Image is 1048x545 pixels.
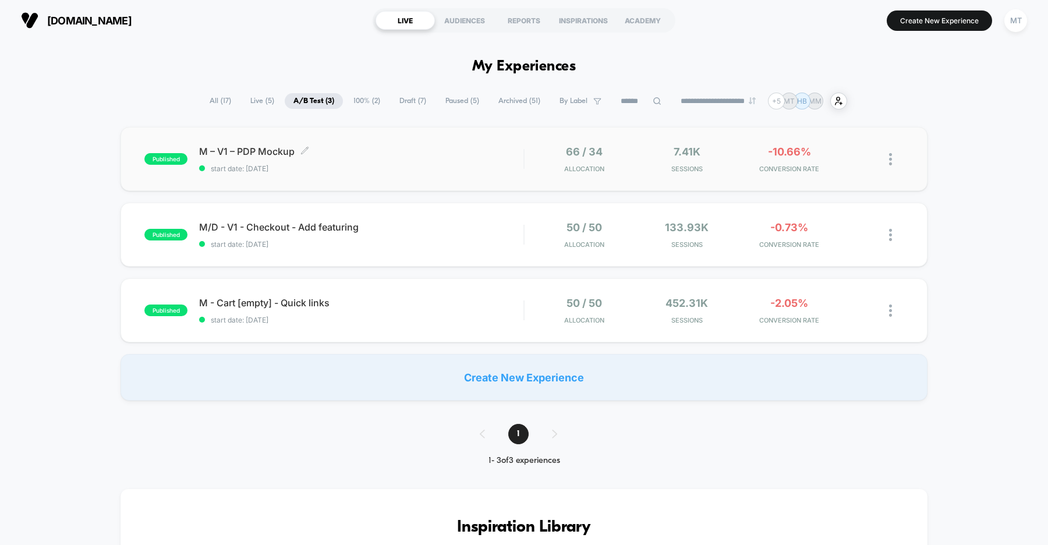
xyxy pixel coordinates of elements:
div: ACADEMY [613,11,672,30]
div: LIVE [376,11,435,30]
span: start date: [DATE] [199,164,523,173]
span: 133.93k [665,221,709,233]
span: published [144,153,187,165]
div: + 5 [768,93,785,109]
span: Archived ( 51 ) [490,93,549,109]
div: INSPIRATIONS [554,11,613,30]
span: Allocation [564,165,604,173]
span: All ( 17 ) [201,93,240,109]
span: A/B Test ( 3 ) [285,93,343,109]
span: Paused ( 5 ) [437,93,488,109]
span: CONVERSION RATE [741,240,838,249]
p: HB [797,97,807,105]
span: Live ( 5 ) [242,93,283,109]
span: Sessions [639,165,735,173]
span: 1 [508,424,529,444]
span: 100% ( 2 ) [345,93,389,109]
span: published [144,229,187,240]
span: By Label [560,97,587,105]
p: MM [809,97,822,105]
div: REPORTS [494,11,554,30]
div: MT [1004,9,1027,32]
span: M - Cart [empty] - Quick links [199,297,523,309]
span: 50 / 50 [567,297,602,309]
h3: Inspiration Library [155,518,893,537]
button: Create New Experience [887,10,992,31]
span: 66 / 34 [566,146,603,158]
span: [DOMAIN_NAME] [47,15,132,27]
span: 452.31k [665,297,708,309]
span: CONVERSION RATE [741,316,838,324]
span: Allocation [564,316,604,324]
span: CONVERSION RATE [741,165,838,173]
span: -10.66% [768,146,811,158]
div: 1 - 3 of 3 experiences [468,456,580,466]
span: published [144,305,187,316]
img: Visually logo [21,12,38,29]
span: 50 / 50 [567,221,602,233]
span: start date: [DATE] [199,240,523,249]
span: Draft ( 7 ) [391,93,435,109]
p: MT [784,97,795,105]
span: start date: [DATE] [199,316,523,324]
img: end [749,97,756,104]
img: close [889,229,892,241]
span: M – V1 – PDP Mockup [199,146,523,157]
button: [DOMAIN_NAME] [17,11,135,30]
img: close [889,153,892,165]
span: Sessions [639,316,735,324]
span: -2.05% [770,297,808,309]
span: Sessions [639,240,735,249]
h1: My Experiences [472,58,576,75]
button: MT [1001,9,1031,33]
div: Create New Experience [121,354,927,401]
span: Allocation [564,240,604,249]
span: -0.73% [770,221,808,233]
span: 7.41k [674,146,700,158]
span: M/D - V1 - Checkout - Add featuring [199,221,523,233]
div: AUDIENCES [435,11,494,30]
img: close [889,305,892,317]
